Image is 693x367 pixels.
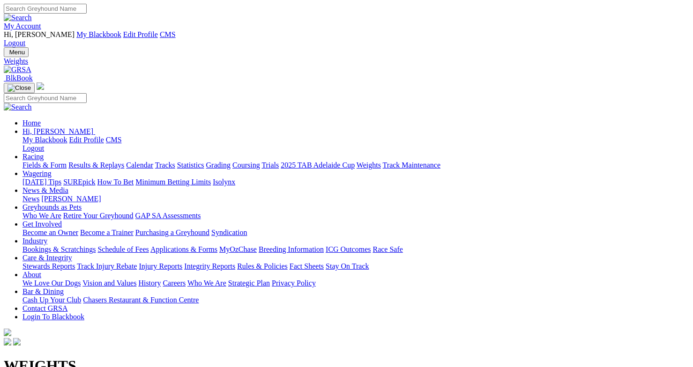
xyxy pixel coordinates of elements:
[22,279,81,287] a: We Love Our Dogs
[232,161,260,169] a: Coursing
[37,82,44,90] img: logo-grsa-white.png
[187,279,226,287] a: Who We Are
[22,254,72,262] a: Care & Integrity
[22,296,689,304] div: Bar & Dining
[22,169,52,177] a: Wagering
[22,304,67,312] a: Contact GRSA
[22,212,61,220] a: Who We Are
[63,178,95,186] a: SUREpick
[97,178,134,186] a: How To Bet
[4,329,11,336] img: logo-grsa-white.png
[4,83,35,93] button: Toggle navigation
[22,127,95,135] a: Hi, [PERSON_NAME]
[69,136,104,144] a: Edit Profile
[6,74,33,82] span: BlkBook
[13,338,21,345] img: twitter.svg
[184,262,235,270] a: Integrity Reports
[4,93,87,103] input: Search
[4,338,11,345] img: facebook.svg
[4,47,29,57] button: Toggle navigation
[83,296,199,304] a: Chasers Restaurant & Function Centre
[4,30,75,38] span: Hi, [PERSON_NAME]
[68,161,124,169] a: Results & Replays
[22,136,689,153] div: Hi, [PERSON_NAME]
[22,186,68,194] a: News & Media
[22,228,78,236] a: Become an Owner
[22,271,41,279] a: About
[211,228,247,236] a: Syndication
[22,262,75,270] a: Stewards Reports
[22,203,82,211] a: Greyhounds as Pets
[22,220,62,228] a: Get Involved
[22,153,44,161] a: Racing
[77,262,137,270] a: Track Injury Rebate
[22,228,689,237] div: Get Involved
[373,245,402,253] a: Race Safe
[228,279,270,287] a: Strategic Plan
[326,262,369,270] a: Stay On Track
[22,245,96,253] a: Bookings & Scratchings
[160,30,176,38] a: CMS
[22,262,689,271] div: Care & Integrity
[22,296,81,304] a: Cash Up Your Club
[4,22,41,30] a: My Account
[106,136,122,144] a: CMS
[290,262,324,270] a: Fact Sheets
[4,66,31,74] img: GRSA
[357,161,381,169] a: Weights
[163,279,186,287] a: Careers
[9,49,25,56] span: Menu
[4,30,689,47] div: My Account
[135,228,209,236] a: Purchasing a Greyhound
[22,178,689,186] div: Wagering
[281,161,355,169] a: 2025 TAB Adelaide Cup
[4,103,32,111] img: Search
[206,161,231,169] a: Grading
[213,178,235,186] a: Isolynx
[22,287,64,295] a: Bar & Dining
[22,279,689,287] div: About
[135,178,211,186] a: Minimum Betting Limits
[219,245,257,253] a: MyOzChase
[4,74,33,82] a: BlkBook
[139,262,182,270] a: Injury Reports
[22,313,84,321] a: Login To Blackbook
[4,57,689,66] a: Weights
[63,212,134,220] a: Retire Your Greyhound
[259,245,324,253] a: Breeding Information
[261,161,279,169] a: Trials
[22,237,47,245] a: Industry
[135,212,201,220] a: GAP SA Assessments
[22,144,44,152] a: Logout
[123,30,158,38] a: Edit Profile
[22,119,41,127] a: Home
[22,195,39,203] a: News
[383,161,440,169] a: Track Maintenance
[22,212,689,220] div: Greyhounds as Pets
[155,161,175,169] a: Tracks
[76,30,121,38] a: My Blackbook
[237,262,288,270] a: Rules & Policies
[126,161,153,169] a: Calendar
[22,245,689,254] div: Industry
[4,4,87,14] input: Search
[22,161,689,169] div: Racing
[138,279,161,287] a: History
[80,228,134,236] a: Become a Trainer
[272,279,316,287] a: Privacy Policy
[22,195,689,203] div: News & Media
[177,161,204,169] a: Statistics
[22,127,93,135] span: Hi, [PERSON_NAME]
[82,279,136,287] a: Vision and Values
[22,178,61,186] a: [DATE] Tips
[22,161,67,169] a: Fields & Form
[326,245,371,253] a: ICG Outcomes
[97,245,149,253] a: Schedule of Fees
[4,39,25,47] a: Logout
[41,195,101,203] a: [PERSON_NAME]
[4,14,32,22] img: Search
[22,136,67,144] a: My Blackbook
[7,84,31,92] img: Close
[150,245,217,253] a: Applications & Forms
